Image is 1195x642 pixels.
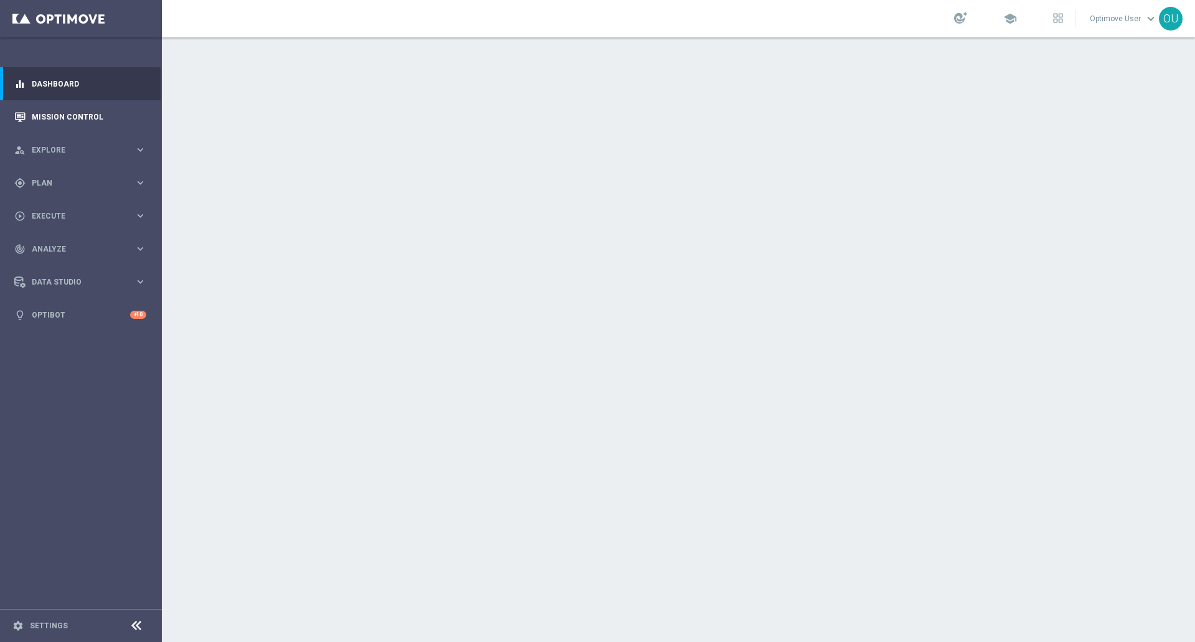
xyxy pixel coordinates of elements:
span: Data Studio [32,278,134,286]
div: Dashboard [14,67,146,100]
button: person_search Explore keyboard_arrow_right [14,145,147,155]
button: lightbulb Optibot +10 [14,310,147,320]
div: Execute [14,210,134,222]
div: Optibot [14,298,146,331]
i: lightbulb [14,309,26,321]
a: Optibot [32,298,130,331]
i: keyboard_arrow_right [134,210,146,222]
button: track_changes Analyze keyboard_arrow_right [14,244,147,254]
div: Analyze [14,243,134,255]
span: Explore [32,146,134,154]
div: +10 [130,311,146,319]
span: Analyze [32,245,134,253]
i: keyboard_arrow_right [134,144,146,156]
span: school [1003,12,1017,26]
div: OU [1159,7,1183,31]
span: Execute [32,212,134,220]
i: track_changes [14,243,26,255]
i: keyboard_arrow_right [134,243,146,255]
div: Data Studio [14,276,134,288]
i: keyboard_arrow_right [134,276,146,288]
span: Plan [32,179,134,187]
i: equalizer [14,78,26,90]
i: gps_fixed [14,177,26,189]
i: person_search [14,144,26,156]
div: Plan [14,177,134,189]
i: settings [12,620,24,631]
span: keyboard_arrow_down [1144,12,1158,26]
div: Mission Control [14,100,146,133]
button: gps_fixed Plan keyboard_arrow_right [14,178,147,188]
a: Dashboard [32,67,146,100]
a: Mission Control [32,100,146,133]
button: play_circle_outline Execute keyboard_arrow_right [14,211,147,221]
i: play_circle_outline [14,210,26,222]
i: keyboard_arrow_right [134,177,146,189]
button: Data Studio keyboard_arrow_right [14,277,147,287]
button: Mission Control [14,112,147,122]
a: Optimove Userkeyboard_arrow_down [1089,9,1159,28]
button: equalizer Dashboard [14,79,147,89]
div: Explore [14,144,134,156]
a: Settings [30,622,68,630]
